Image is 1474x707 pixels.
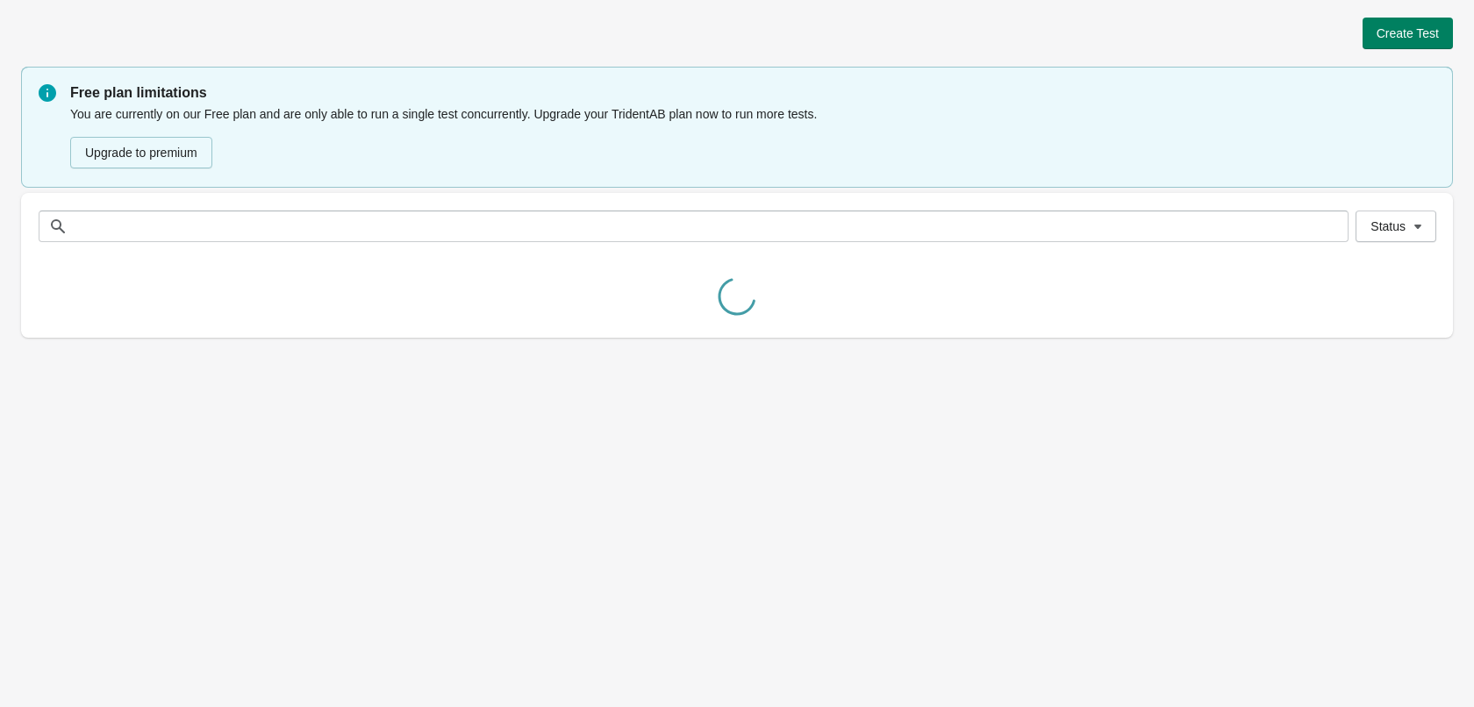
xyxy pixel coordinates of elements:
div: You are currently on our Free plan and are only able to run a single test concurrently. Upgrade y... [70,104,1435,170]
span: Create Test [1377,26,1439,40]
p: Free plan limitations [70,82,1435,104]
span: Status [1370,219,1406,233]
button: Upgrade to premium [70,137,212,168]
button: Create Test [1363,18,1453,49]
button: Status [1356,211,1436,242]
